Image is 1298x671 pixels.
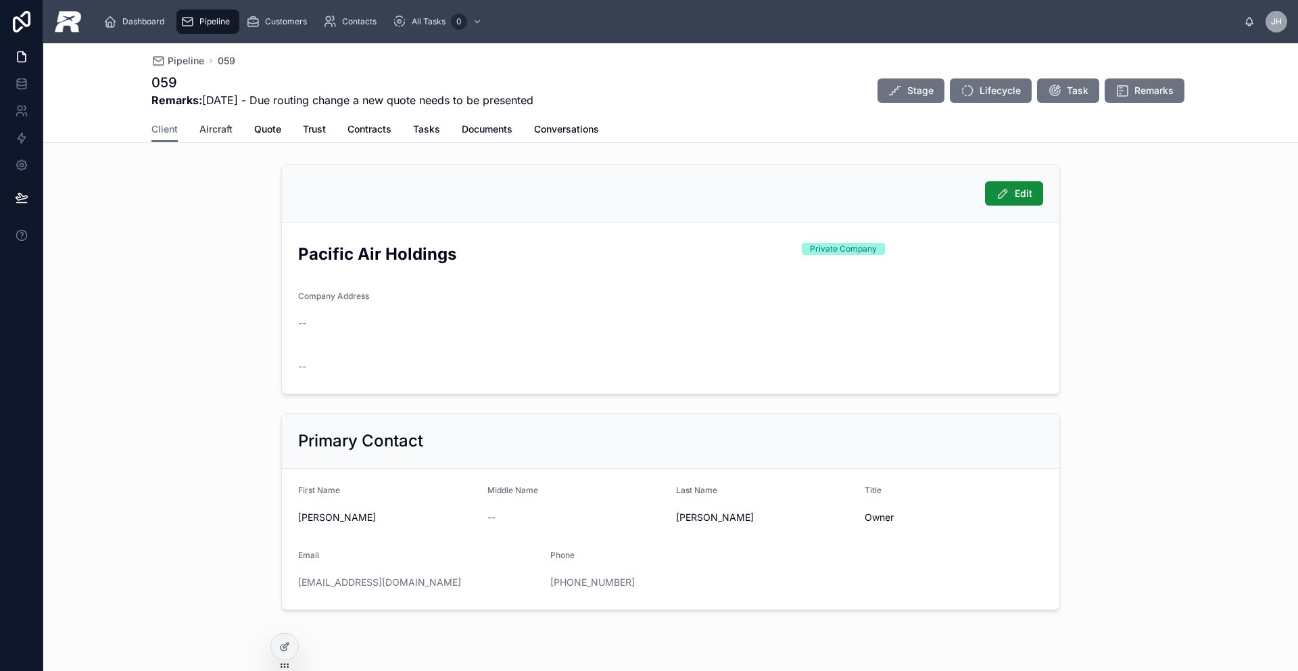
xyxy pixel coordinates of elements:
[347,117,391,144] a: Contracts
[298,511,477,524] span: [PERSON_NAME]
[389,9,489,34] a: All Tasks0
[168,54,204,68] span: Pipeline
[985,181,1043,206] button: Edit
[487,511,496,524] span: --
[298,550,319,560] span: Email
[347,122,391,136] span: Contracts
[1271,16,1282,27] span: JH
[462,117,512,144] a: Documents
[342,16,377,27] span: Contacts
[93,7,1244,37] div: scrollable content
[199,117,233,144] a: Aircraft
[254,122,281,136] span: Quote
[550,576,635,589] a: [PHONE_NUMBER]
[122,16,164,27] span: Dashboard
[254,117,281,144] a: Quote
[865,485,882,495] span: Title
[534,122,599,136] span: Conversations
[151,93,202,107] strong: Remarks:
[218,54,235,68] a: 059
[1067,84,1088,97] span: Task
[319,9,386,34] a: Contacts
[413,122,440,136] span: Tasks
[151,122,178,136] span: Client
[303,122,326,136] span: Trust
[451,14,467,30] div: 0
[878,78,944,103] button: Stage
[176,9,239,34] a: Pipeline
[487,485,538,495] span: Middle Name
[242,9,316,34] a: Customers
[151,117,178,143] a: Client
[462,122,512,136] span: Documents
[1105,78,1184,103] button: Remarks
[534,117,599,144] a: Conversations
[1015,187,1032,200] span: Edit
[550,550,575,560] span: Phone
[298,317,306,330] span: --
[980,84,1021,97] span: Lifecycle
[865,511,1043,524] span: Owner
[99,9,174,34] a: Dashboard
[303,117,326,144] a: Trust
[151,54,204,68] a: Pipeline
[950,78,1032,103] button: Lifecycle
[412,16,446,27] span: All Tasks
[199,16,230,27] span: Pipeline
[54,11,82,32] img: App logo
[907,84,934,97] span: Stage
[298,430,423,452] h2: Primary Contact
[265,16,307,27] span: Customers
[298,576,461,589] a: [EMAIL_ADDRESS][DOMAIN_NAME]
[199,122,233,136] span: Aircraft
[298,485,340,495] span: First Name
[1134,84,1174,97] span: Remarks
[676,511,854,524] span: [PERSON_NAME]
[298,291,369,301] span: Company Address
[1037,78,1099,103] button: Task
[151,92,533,108] span: [DATE] - Due routing change a new quote needs to be presented
[298,243,791,265] h2: Pacific Air Holdings
[810,243,877,255] div: Private Company
[676,485,717,495] span: Last Name
[298,360,306,373] span: --
[413,117,440,144] a: Tasks
[151,73,533,92] h1: 059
